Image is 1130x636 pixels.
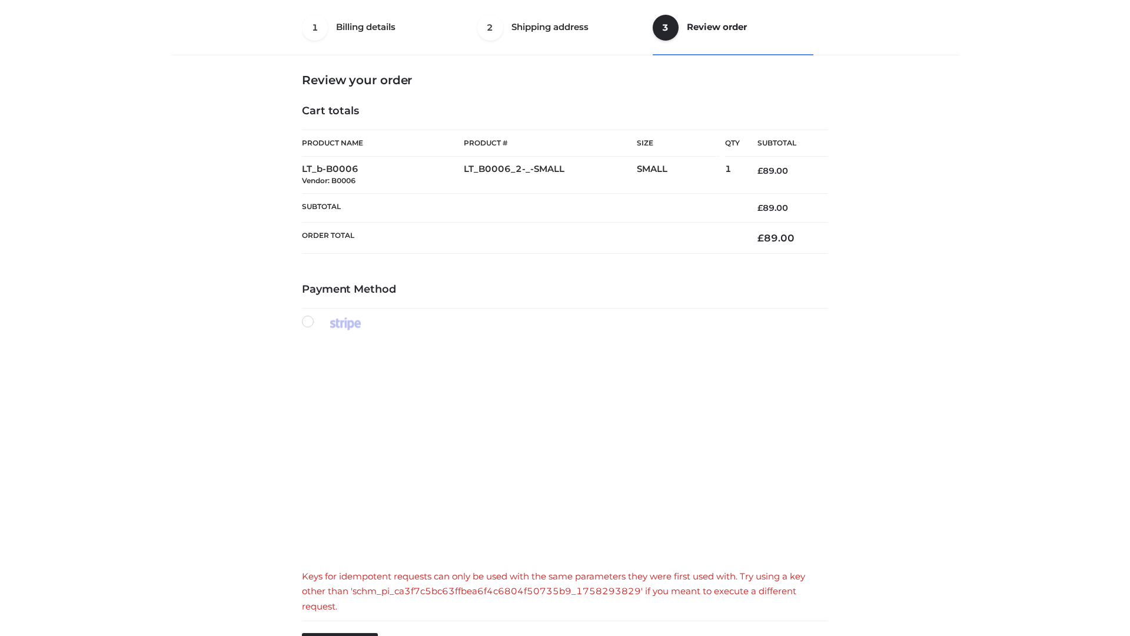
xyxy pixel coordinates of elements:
td: LT_B0006_2-_-SMALL [464,157,637,194]
td: SMALL [637,157,725,194]
span: £ [757,165,763,176]
th: Order Total [302,223,740,254]
th: Qty [725,130,740,157]
span: £ [757,232,764,244]
bdi: 89.00 [757,232,795,244]
small: Vendor: B0006 [302,176,355,185]
span: £ [757,203,763,213]
h3: Review your order [302,73,828,87]
td: LT_b-B0006 [302,157,464,194]
th: Subtotal [740,130,828,157]
h4: Cart totals [302,105,828,118]
div: Keys for idempotent requests can only be used with the same parameters they were first used with.... [302,569,828,614]
bdi: 89.00 [757,203,788,213]
td: 1 [725,157,740,194]
th: Subtotal [302,193,740,222]
h4: Payment Method [302,283,828,296]
th: Product # [464,130,637,157]
th: Size [637,130,719,157]
iframe: Secure payment input frame [300,343,826,556]
th: Product Name [302,130,464,157]
bdi: 89.00 [757,165,788,176]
